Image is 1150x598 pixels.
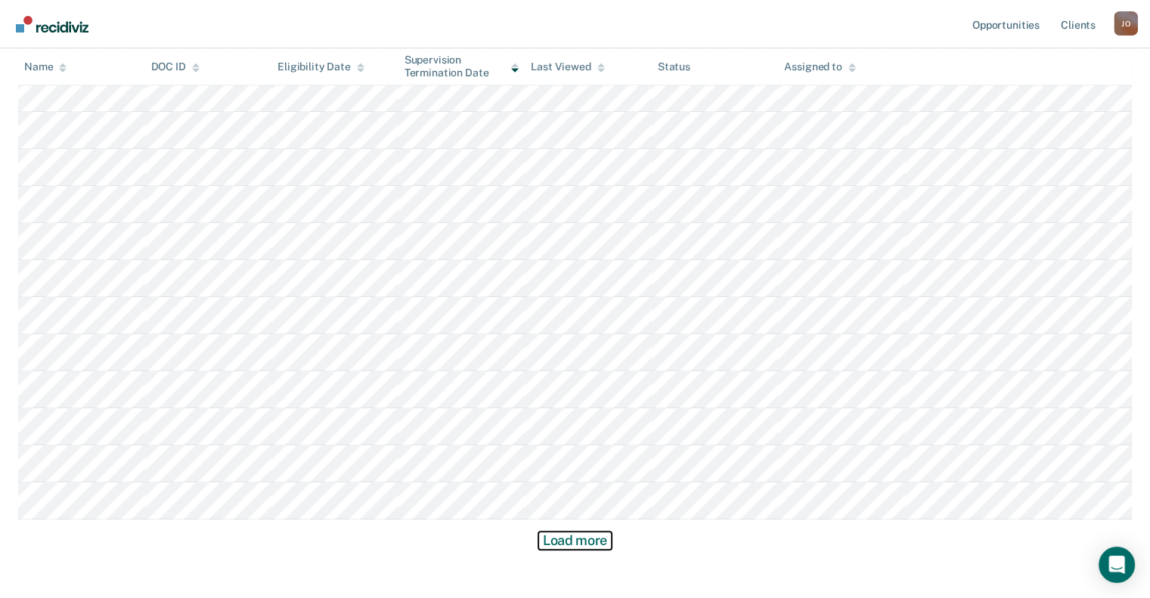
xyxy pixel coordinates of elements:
div: Name [24,60,67,73]
button: Load more [538,531,612,550]
div: J O [1114,11,1138,36]
button: Profile dropdown button [1114,11,1138,36]
div: DOC ID [151,60,200,73]
div: Eligibility Date [277,60,364,73]
div: Open Intercom Messenger [1099,547,1135,583]
div: Supervision Termination Date [405,54,519,79]
div: Assigned to [784,60,855,73]
div: Last Viewed [531,60,604,73]
img: Recidiviz [16,16,88,33]
div: Status [658,60,690,73]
